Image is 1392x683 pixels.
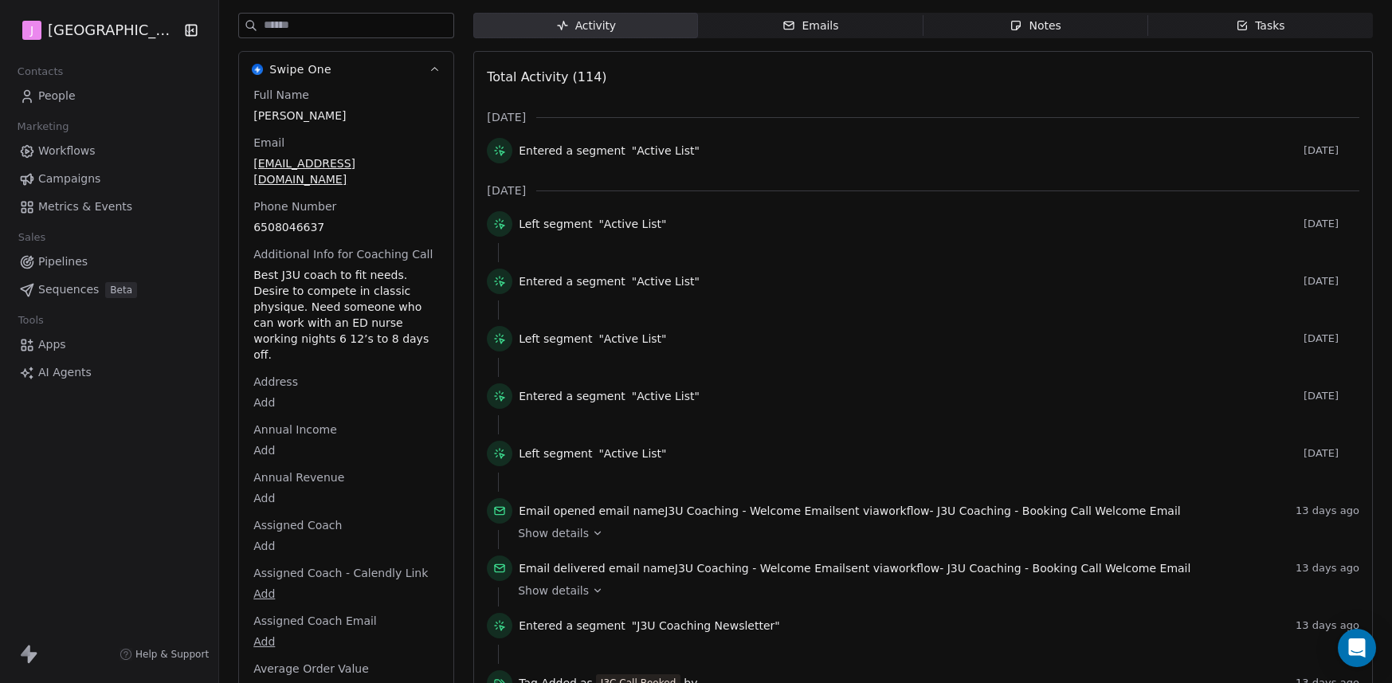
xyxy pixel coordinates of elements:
span: Pipelines [38,253,88,270]
span: J3U Coaching - Welcome Email [665,504,835,517]
span: Average Order Value [250,661,372,677]
span: Email opened [519,504,595,517]
span: Full Name [250,87,312,103]
span: "Active List" [632,143,700,159]
span: Apps [38,336,66,353]
a: SequencesBeta [13,277,206,303]
span: "Active List" [598,446,666,461]
a: Apps [13,332,206,358]
span: "Active List" [598,216,666,232]
span: Metrics & Events [38,198,132,215]
span: [DATE] [1304,390,1359,402]
a: Workflows [13,138,206,164]
span: J3U Coaching - Welcome Email [675,562,845,575]
span: Help & Support [135,648,209,661]
a: Help & Support [120,648,209,661]
span: [DATE] [1304,275,1359,288]
span: "J3U Coaching Newsletter" [632,618,780,634]
span: Add [253,442,439,458]
span: Contacts [10,60,70,84]
img: Swipe One [252,64,263,75]
span: Add [253,538,439,554]
span: email name sent via workflow - [519,560,1190,576]
span: 13 days ago [1296,619,1359,632]
a: Show details [518,583,1348,599]
span: Left segment [519,216,592,232]
span: Sales [11,226,53,249]
a: Pipelines [13,249,206,275]
span: 6508046637 [253,219,439,235]
span: Campaigns [38,171,100,187]
span: [GEOGRAPHIC_DATA] [48,20,179,41]
span: Marketing [10,115,76,139]
button: Swipe OneSwipe One [239,52,453,87]
span: Best J3U coach to fit needs. Desire to compete in classic physique. Need someone who can work wit... [253,267,439,363]
span: Assigned Coach Email [250,613,380,629]
span: [DATE] [1304,218,1359,230]
span: Left segment [519,446,592,461]
a: AI Agents [13,359,206,386]
span: email name sent via workflow - [519,503,1181,519]
span: Left segment [519,331,592,347]
span: 13 days ago [1296,562,1359,575]
span: J3U Coaching - Booking Call Welcome Email [937,504,1181,517]
span: Address [250,374,301,390]
span: Additional Info for Coaching Call [250,246,436,262]
span: [DATE] [487,183,526,198]
span: "Active List" [632,388,700,404]
span: [PERSON_NAME] [253,108,439,124]
span: [EMAIL_ADDRESS][DOMAIN_NAME] [253,155,439,187]
span: Phone Number [250,198,339,214]
span: "Active List" [632,273,700,289]
span: Entered a segment [519,143,625,159]
div: Notes [1010,18,1061,34]
span: Assigned Coach - Calendly Link [250,565,431,581]
div: Tasks [1236,18,1285,34]
span: AI Agents [38,364,92,381]
span: Sequences [38,281,99,298]
span: Show details [518,583,589,599]
span: 13 days ago [1296,504,1359,517]
span: Total Activity (114) [487,69,606,84]
span: Assigned Coach [250,517,345,533]
span: Add [253,394,439,410]
span: Annual Revenue [250,469,347,485]
span: [DATE] [487,109,526,125]
span: [DATE] [1304,447,1359,460]
span: Annual Income [250,422,340,438]
a: People [13,83,206,109]
a: Metrics & Events [13,194,206,220]
span: People [38,88,76,104]
span: Entered a segment [519,618,625,634]
a: Show details [518,525,1348,541]
span: "Active List" [598,331,666,347]
span: [DATE] [1304,332,1359,345]
span: Tools [11,308,50,332]
span: Beta [105,282,137,298]
button: J[GEOGRAPHIC_DATA] [19,17,173,44]
span: Email [250,135,288,151]
span: Entered a segment [519,273,625,289]
span: Show details [518,525,589,541]
span: Add [253,490,439,506]
span: Swipe One [269,61,331,77]
div: Open Intercom Messenger [1338,629,1376,667]
a: Campaigns [13,166,206,192]
span: [DATE] [1304,144,1359,157]
span: Workflows [38,143,96,159]
span: Email delivered [519,562,605,575]
span: Entered a segment [519,388,625,404]
span: J3U Coaching - Booking Call Welcome Email [947,562,1191,575]
div: Emails [782,18,838,34]
span: J [30,22,33,38]
span: Add [253,586,439,602]
span: Add [253,634,439,650]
